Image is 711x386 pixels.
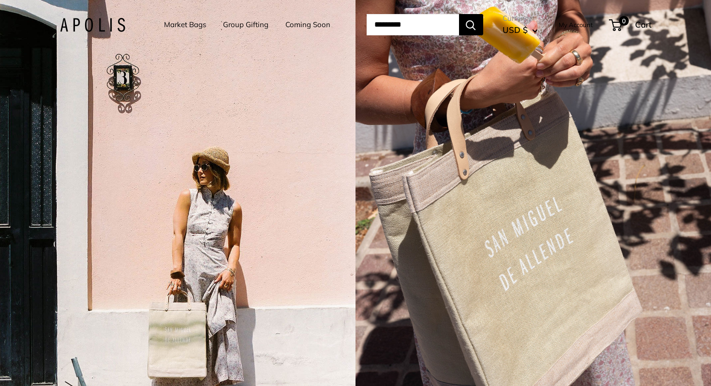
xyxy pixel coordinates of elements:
[367,14,459,35] input: Search...
[503,25,528,35] span: USD $
[503,22,538,38] button: USD $
[459,14,483,35] button: Search
[223,18,268,31] a: Group Gifting
[60,18,125,32] img: Apolis
[285,18,330,31] a: Coming Soon
[635,19,652,30] span: Cart
[503,12,538,25] span: Currency
[164,18,206,31] a: Market Bags
[610,17,652,32] a: 0 Cart
[619,16,628,26] span: 0
[559,19,593,31] a: My Account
